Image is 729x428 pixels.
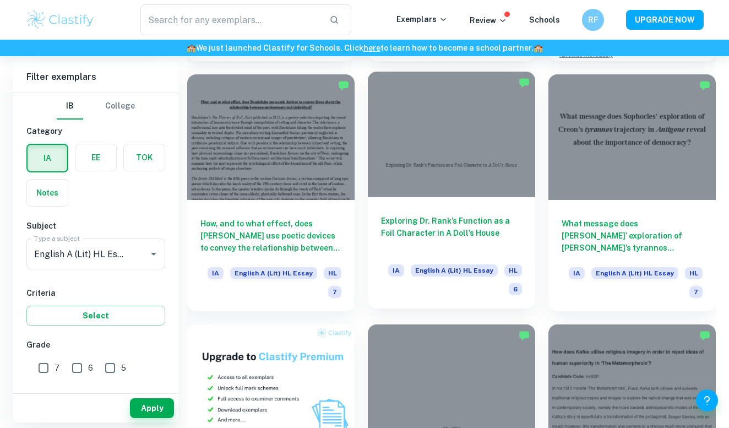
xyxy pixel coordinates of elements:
span: 5 [121,362,126,374]
h6: What message does [PERSON_NAME]’ exploration of [PERSON_NAME]’s tyrannos trajectory in [GEOGRAPHI... [562,218,703,254]
span: IA [388,264,404,277]
span: 7 [55,362,59,374]
span: HL [685,267,703,279]
img: Marked [699,330,710,341]
p: Exemplars [396,13,448,25]
input: Search for any exemplars... [140,4,320,35]
span: 7 [689,286,703,298]
span: English A (Lit) HL Essay [411,264,498,277]
span: 6 [88,362,93,374]
span: 3 [89,388,94,400]
div: Filter type choice [57,93,135,120]
p: Review [470,14,507,26]
a: here [363,44,380,52]
a: Schools [529,15,560,24]
button: IB [57,93,83,120]
button: IA [28,145,67,171]
span: 6 [509,283,522,295]
span: IA [569,267,585,279]
img: Clastify logo [25,9,95,31]
span: 1 [155,388,158,400]
label: Type a subject [34,234,80,243]
h6: Criteria [26,287,165,299]
button: EE [75,144,116,171]
span: 4 [55,388,60,400]
h6: RF [587,14,600,26]
span: 🏫 [187,44,196,52]
h6: Exploring Dr. Rank’s Function as a Foil Character in A Doll’s House [381,215,522,251]
span: 🏫 [534,44,543,52]
span: 7 [328,286,341,298]
h6: Grade [26,339,165,351]
span: HL [504,264,522,277]
h6: Subject [26,220,165,232]
button: Select [26,306,165,326]
span: IA [208,267,224,279]
span: English A (Lit) HL Essay [591,267,678,279]
span: 2 [122,388,126,400]
a: How, and to what effect, does [PERSON_NAME] use poetic devices to convey the relationship between... [187,74,355,311]
button: Help and Feedback [696,389,718,411]
a: Exploring Dr. Rank’s Function as a Foil Character in A Doll’s HouseIAEnglish A (Lit) HL EssayHL6 [368,74,535,311]
h6: How, and to what effect, does [PERSON_NAME] use poetic devices to convey the relationship between... [200,218,341,254]
button: RF [582,9,604,31]
img: Marked [519,330,530,341]
button: College [105,93,135,120]
button: TOK [124,144,165,171]
img: Marked [338,80,349,91]
span: HL [324,267,341,279]
button: Notes [27,180,68,206]
button: Apply [130,398,174,418]
img: Marked [519,77,530,88]
h6: We just launched Clastify for Schools. Click to learn how to become a school partner. [2,42,727,54]
img: Marked [699,80,710,91]
a: What message does [PERSON_NAME]’ exploration of [PERSON_NAME]’s tyrannos trajectory in [GEOGRAPHI... [548,74,716,311]
h6: Filter exemplars [13,62,178,93]
h6: Category [26,125,165,137]
button: UPGRADE NOW [626,10,704,30]
button: Open [146,246,161,262]
span: English A (Lit) HL Essay [230,267,317,279]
